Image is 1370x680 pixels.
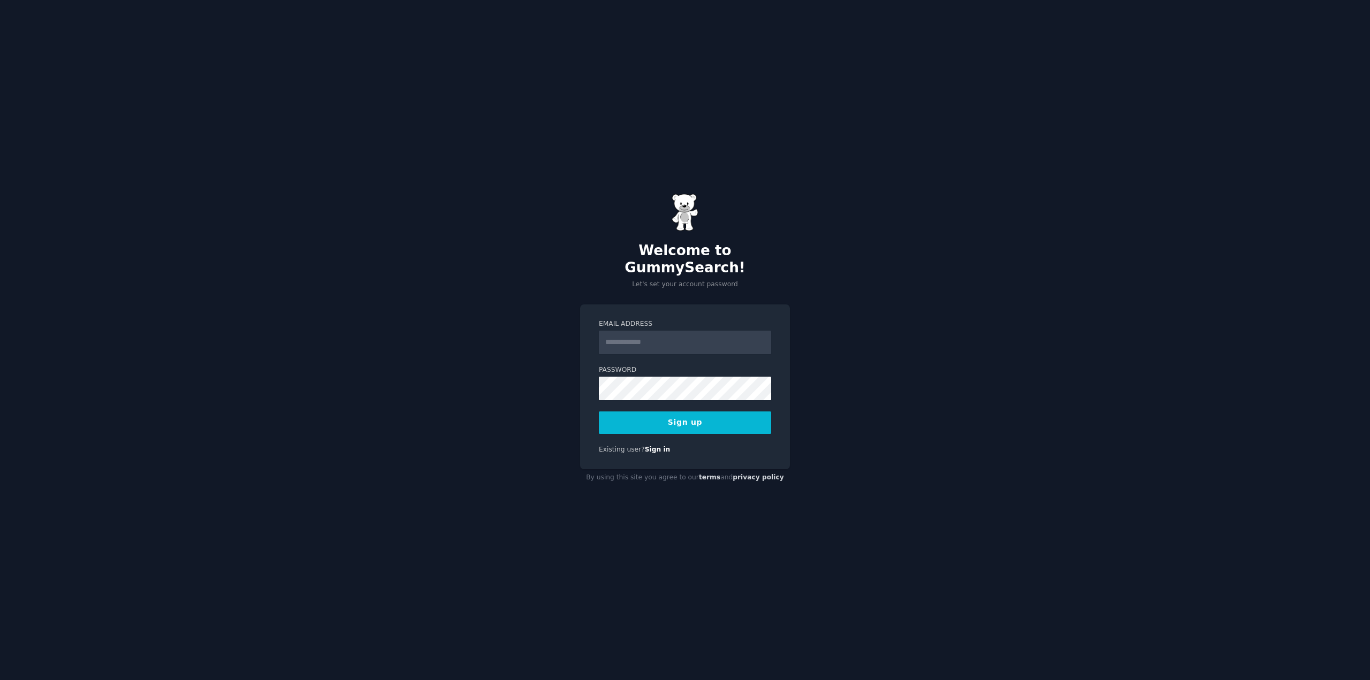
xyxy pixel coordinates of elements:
img: Gummy Bear [672,194,698,231]
div: By using this site you agree to our and [580,469,790,486]
a: Sign in [645,446,671,453]
button: Sign up [599,411,771,434]
p: Let's set your account password [580,280,790,289]
label: Email Address [599,319,771,329]
span: Existing user? [599,446,645,453]
a: terms [699,473,720,481]
a: privacy policy [733,473,784,481]
label: Password [599,365,771,375]
h2: Welcome to GummySearch! [580,242,790,276]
